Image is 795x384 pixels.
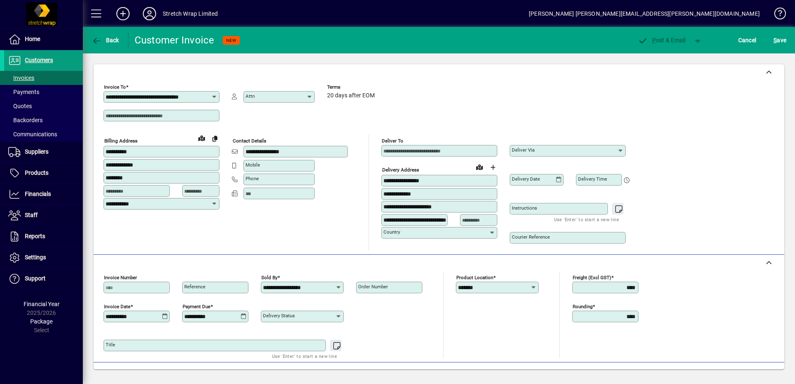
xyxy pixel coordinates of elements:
[383,229,400,235] mat-label: Country
[771,33,788,48] button: Save
[773,34,786,47] span: ave
[496,367,545,382] button: Product History
[4,99,83,113] a: Quotes
[768,2,785,29] a: Knowledge Base
[382,138,403,144] mat-label: Deliver To
[83,33,128,48] app-page-header-button: Back
[104,84,126,90] mat-label: Invoice To
[456,275,493,280] mat-label: Product location
[163,7,218,20] div: Stretch Wrap Limited
[25,169,48,176] span: Products
[8,131,57,138] span: Communications
[4,226,83,247] a: Reports
[652,37,656,43] span: P
[184,284,205,290] mat-label: Reference
[327,85,377,90] span: Terms
[136,6,163,21] button: Profile
[25,148,48,155] span: Suppliers
[226,38,236,43] span: NEW
[529,7,760,20] div: [PERSON_NAME] [PERSON_NAME][EMAIL_ADDRESS][PERSON_NAME][DOMAIN_NAME]
[573,304,593,309] mat-label: Rounding
[25,254,46,261] span: Settings
[4,29,83,50] a: Home
[8,103,32,109] span: Quotes
[554,215,619,224] mat-hint: Use 'Enter' to start a new line
[104,304,130,309] mat-label: Invoice date
[724,367,766,382] button: Product
[30,318,53,325] span: Package
[327,92,375,99] span: 20 days after EOM
[4,71,83,85] a: Invoices
[183,304,210,309] mat-label: Payment due
[512,147,535,153] mat-label: Deliver via
[638,37,686,43] span: ost & Email
[110,6,136,21] button: Add
[135,34,214,47] div: Customer Invoice
[8,75,34,81] span: Invoices
[8,117,43,123] span: Backorders
[578,176,607,182] mat-label: Delivery time
[25,212,38,218] span: Staff
[246,93,255,99] mat-label: Attn
[25,233,45,239] span: Reports
[728,367,761,381] span: Product
[25,57,53,63] span: Customers
[272,351,337,361] mat-hint: Use 'Enter' to start a new line
[4,163,83,184] a: Products
[25,275,46,282] span: Support
[104,275,137,280] mat-label: Invoice number
[473,160,486,174] a: View on map
[486,161,499,174] button: Choose address
[4,205,83,226] a: Staff
[246,176,259,181] mat-label: Phone
[500,367,542,381] span: Product History
[25,36,40,42] span: Home
[261,275,277,280] mat-label: Sold by
[4,142,83,162] a: Suppliers
[8,89,39,95] span: Payments
[512,205,537,211] mat-label: Instructions
[4,113,83,127] a: Backorders
[4,127,83,141] a: Communications
[512,176,540,182] mat-label: Delivery date
[773,37,777,43] span: S
[106,342,115,348] mat-label: Title
[92,37,119,43] span: Back
[512,234,550,240] mat-label: Courier Reference
[263,313,295,319] mat-label: Delivery status
[573,275,611,280] mat-label: Freight (excl GST)
[195,131,208,145] a: View on map
[4,184,83,205] a: Financials
[738,34,756,47] span: Cancel
[4,247,83,268] a: Settings
[89,33,121,48] button: Back
[24,301,60,307] span: Financial Year
[4,85,83,99] a: Payments
[25,191,51,197] span: Financials
[736,33,759,48] button: Cancel
[208,132,222,145] button: Copy to Delivery address
[358,284,388,290] mat-label: Order number
[634,33,690,48] button: Post & Email
[4,268,83,289] a: Support
[246,162,260,168] mat-label: Mobile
